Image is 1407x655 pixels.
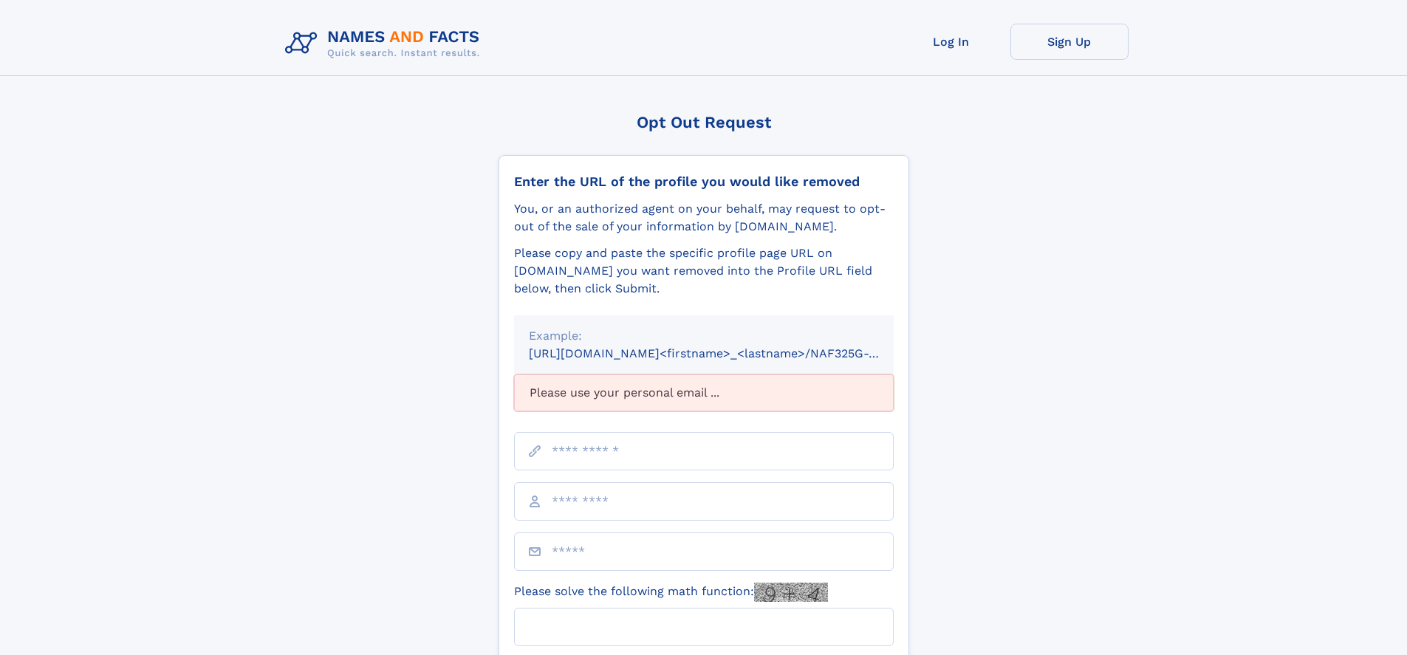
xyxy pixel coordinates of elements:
div: Enter the URL of the profile you would like removed [514,174,894,190]
div: Opt Out Request [499,113,909,131]
a: Sign Up [1010,24,1129,60]
small: [URL][DOMAIN_NAME]<firstname>_<lastname>/NAF325G-xxxxxxxx [529,346,922,360]
div: Example: [529,327,879,345]
img: Logo Names and Facts [279,24,492,64]
a: Log In [892,24,1010,60]
label: Please solve the following math function: [514,583,828,602]
div: Please copy and paste the specific profile page URL on [DOMAIN_NAME] you want removed into the Pr... [514,244,894,298]
div: You, or an authorized agent on your behalf, may request to opt-out of the sale of your informatio... [514,200,894,236]
div: Please use your personal email ... [514,374,894,411]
